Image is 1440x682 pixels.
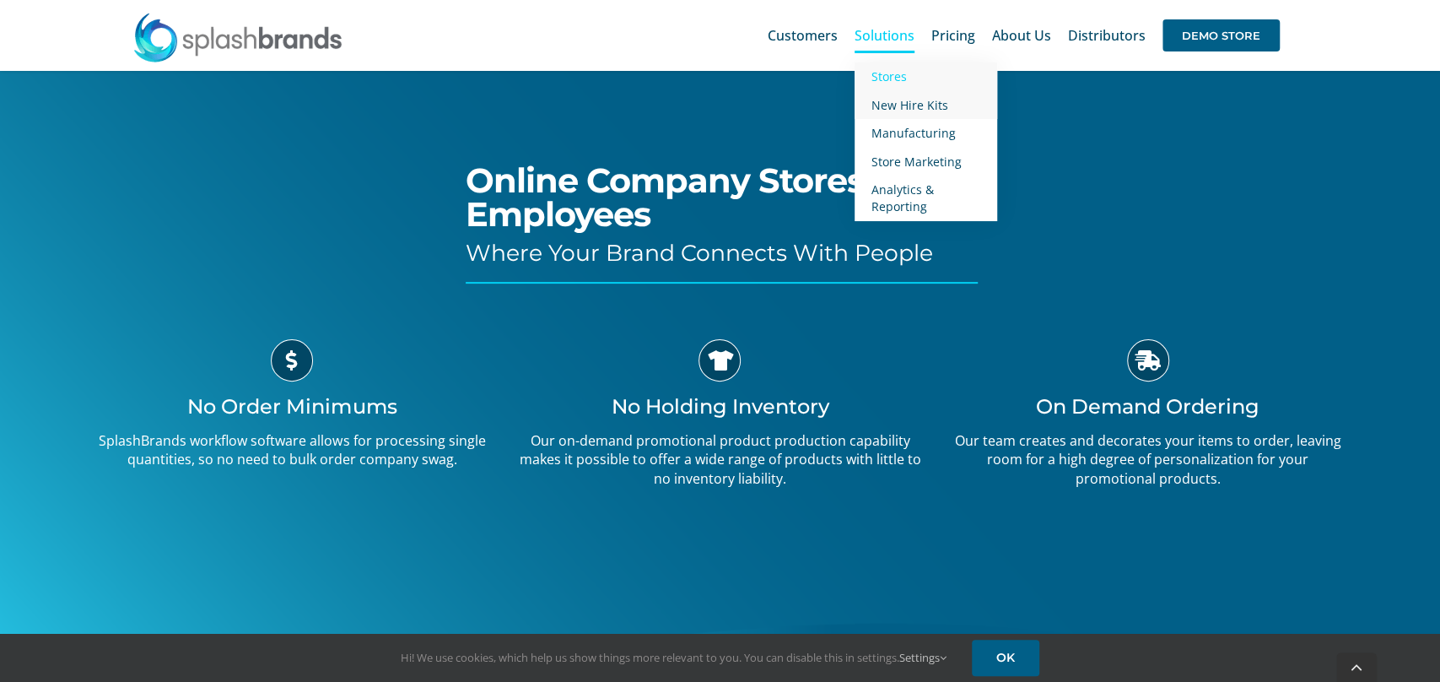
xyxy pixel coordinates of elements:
p: SplashBrands workflow software allows for processing single quantities, so no need to bulk order ... [91,431,493,469]
a: Settings [899,650,947,665]
span: Customers [768,29,838,42]
span: DEMO STORE [1162,19,1280,51]
p: Our on-demand promotional product production capability makes it possible to offer a wide range o... [519,431,921,488]
a: Store Marketing [855,148,997,176]
img: SplashBrands.com Logo [132,12,343,62]
span: New Hire Kits [871,97,948,113]
h3: On Demand Ordering [947,394,1349,419]
span: Where Your Brand Connects With People [466,239,933,267]
span: Stores [871,68,907,84]
a: OK [972,640,1039,676]
span: About Us [992,29,1051,42]
h3: No Order Minimums [91,394,493,419]
p: Our team creates and decorates your items to order, leaving room for a high degree of personaliza... [947,431,1349,488]
a: Stores [855,62,997,91]
a: DEMO STORE [1162,8,1280,62]
span: Analytics & Reporting [871,181,934,214]
a: Manufacturing [855,119,997,148]
span: Store Marketing [871,154,962,170]
h3: No Holding Inventory [519,394,921,419]
span: Hi! We use cookies, which help us show things more relevant to you. You can disable this in setti... [401,650,947,665]
span: Pricing [931,29,975,42]
a: Analytics & Reporting [855,176,997,220]
a: Pricing [931,8,975,62]
a: New Hire Kits [855,91,997,120]
span: Online Company Stores For Employees [466,160,927,235]
a: Customers [768,8,838,62]
nav: Main Menu Sticky [768,8,1280,62]
span: Distributors [1068,29,1146,42]
span: Manufacturing [871,125,956,141]
span: Solutions [855,29,914,42]
a: Distributors [1068,8,1146,62]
